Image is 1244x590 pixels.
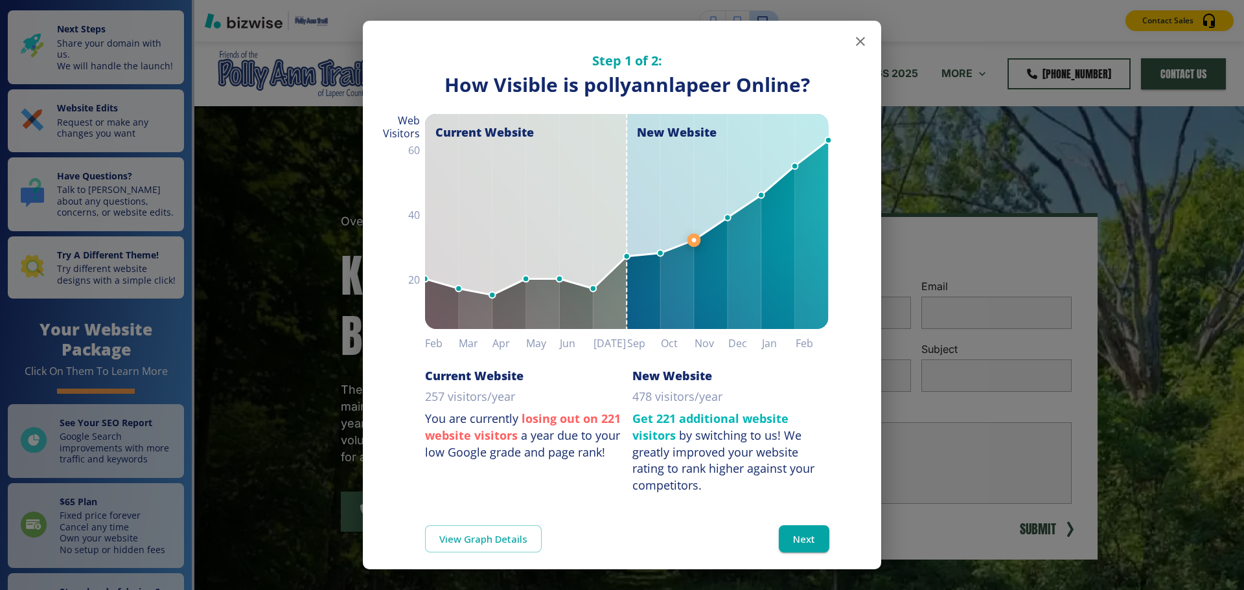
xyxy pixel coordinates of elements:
[627,334,661,352] h6: Sep
[526,334,560,352] h6: May
[632,411,829,494] p: by switching to us!
[632,389,722,405] p: 478 visitors/year
[695,334,728,352] h6: Nov
[779,525,829,552] button: Next
[425,334,459,352] h6: Feb
[632,427,814,493] div: We greatly improved your website rating to rank higher against your competitors.
[425,411,621,443] strong: losing out on 221 website visitors
[593,334,627,352] h6: [DATE]
[560,334,593,352] h6: Jun
[492,334,526,352] h6: Apr
[632,411,789,443] strong: Get 221 additional website visitors
[425,411,622,460] p: You are currently a year due to your low Google grade and page rank!
[425,368,524,383] h6: Current Website
[762,334,796,352] h6: Jan
[425,389,515,405] p: 257 visitors/year
[425,525,542,552] a: View Graph Details
[796,334,829,352] h6: Feb
[661,334,695,352] h6: Oct
[459,334,492,352] h6: Mar
[728,334,762,352] h6: Dec
[632,368,712,383] h6: New Website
